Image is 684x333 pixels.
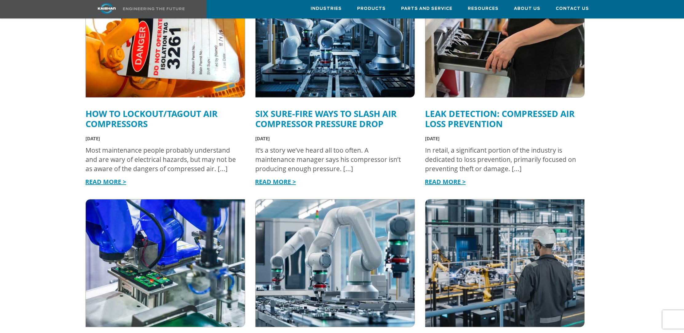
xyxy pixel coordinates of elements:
div: Most maintenance people probably understand and are wary of electrical hazards, but may not be as... [85,146,239,173]
a: READ MORE > [255,178,296,186]
span: Contact Us [556,5,589,12]
a: How to Lockout/Tagout Air Compressors [85,108,217,130]
a: About Us [514,0,540,17]
a: READ MORE > [85,178,126,186]
a: Resources [468,0,499,17]
div: In retail, a significant portion of the industry is dedicated to loss prevention, primarily focus... [425,146,579,173]
span: Industries [311,5,342,12]
a: READ MORE > [425,178,466,186]
span: Parts and Service [401,5,452,12]
img: Electronics manufacturing [256,199,415,327]
span: About Us [514,5,540,12]
a: Parts and Service [401,0,452,17]
a: Industries [311,0,342,17]
span: [DATE] [85,135,100,142]
a: Contact Us [556,0,589,17]
span: [DATE] [425,135,439,142]
div: It’s a story we’ve heard all too often. A maintenance manager says his compressor isn’t producing... [255,146,409,173]
img: Automotive downtime [425,199,584,327]
a: Leak Detection: Compressed Air Loss Prevention [425,108,575,130]
span: [DATE] [255,135,270,142]
a: Six Sure-Fire Ways to Slash Air Compressor Pressure Drop [255,108,396,130]
span: Products [357,5,386,12]
span: Resources [468,5,499,12]
img: kaishan logo [84,3,130,14]
img: Engineering the future [123,7,185,10]
a: Products [357,0,386,17]
img: Compressed air system filters [86,199,245,327]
